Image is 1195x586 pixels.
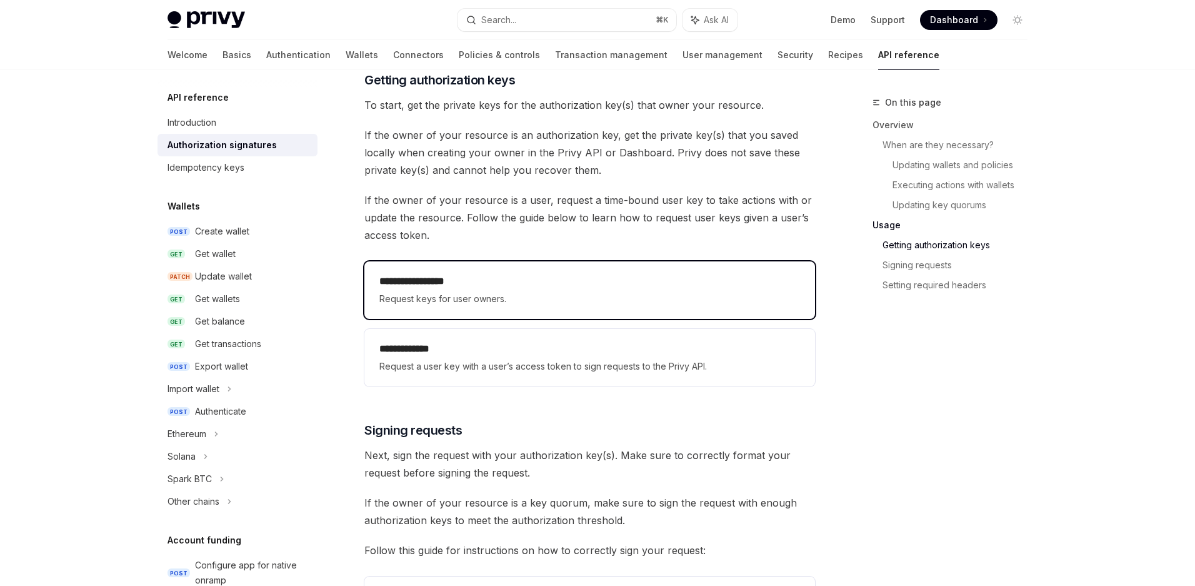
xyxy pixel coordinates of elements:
[364,447,815,482] span: Next, sign the request with your authorization key(s). Make sure to correctly format your request...
[393,40,444,70] a: Connectors
[459,40,540,70] a: Policies & controls
[882,235,1037,255] a: Getting authorization keys
[167,472,212,487] div: Spark BTC
[167,407,190,417] span: POST
[656,15,669,25] span: ⌘ K
[872,215,1037,235] a: Usage
[364,329,815,386] a: **** **** ***Request a user key with a user’s access token to sign requests to the Privy API.
[167,199,200,214] h5: Wallets
[364,542,815,559] span: Follow this guide for instructions on how to correctly sign your request:
[222,40,251,70] a: Basics
[364,422,462,439] span: Signing requests
[364,71,515,89] span: Getting authorization keys
[157,243,317,265] a: GETGet wallet
[828,40,863,70] a: Recipes
[195,359,248,374] div: Export wallet
[872,115,1037,135] a: Overview
[930,14,978,26] span: Dashboard
[682,9,737,31] button: Ask AI
[157,220,317,243] a: POSTCreate wallet
[195,336,261,351] div: Get transactions
[157,265,317,288] a: PATCHUpdate wallet
[364,96,815,114] span: To start, get the private keys for the authorization key(s) that owner your resource.
[167,317,185,326] span: GET
[157,333,317,355] a: GETGet transactions
[195,246,236,261] div: Get wallet
[364,494,815,529] span: If the owner of your resource is a key quorum, make sure to sign the request with enough authoriz...
[167,381,219,397] div: Import wallet
[167,340,185,349] span: GET
[167,568,190,578] span: POST
[871,14,905,26] a: Support
[167,90,229,105] h5: API reference
[195,224,249,239] div: Create wallet
[157,134,317,156] a: Authorization signatures
[481,13,516,28] div: Search...
[882,275,1037,295] a: Setting required headers
[882,255,1037,275] a: Signing requests
[157,310,317,333] a: GETGet balance
[167,533,241,548] h5: Account funding
[379,359,800,374] span: Request a user key with a user’s access token to sign requests to the Privy API.
[1007,10,1027,30] button: Toggle dark mode
[195,404,246,419] div: Authenticate
[167,362,190,371] span: POST
[157,156,317,179] a: Idempotency keys
[167,138,277,153] div: Authorization signatures
[157,288,317,310] a: GETGet wallets
[167,160,244,175] div: Idempotency keys
[777,40,813,70] a: Security
[920,10,997,30] a: Dashboard
[266,40,331,70] a: Authentication
[157,400,317,423] a: POSTAuthenticate
[195,269,252,284] div: Update wallet
[167,295,185,304] span: GET
[364,126,815,179] span: If the owner of your resource is an authorization key, get the private key(s) that you saved loca...
[167,250,185,259] span: GET
[704,14,729,26] span: Ask AI
[195,291,240,306] div: Get wallets
[682,40,762,70] a: User management
[892,175,1037,195] a: Executing actions with wallets
[167,227,190,236] span: POST
[195,314,245,329] div: Get balance
[364,191,815,244] span: If the owner of your resource is a user, request a time-bound user key to take actions with or up...
[878,40,939,70] a: API reference
[379,291,800,306] span: Request keys for user owners.
[457,9,676,31] button: Search...⌘K
[892,155,1037,175] a: Updating wallets and policies
[882,135,1037,155] a: When are they necessary?
[167,272,192,281] span: PATCH
[167,494,219,509] div: Other chains
[346,40,378,70] a: Wallets
[167,115,216,130] div: Introduction
[167,427,206,442] div: Ethereum
[831,14,856,26] a: Demo
[892,195,1037,215] a: Updating key quorums
[885,95,941,110] span: On this page
[167,11,245,29] img: light logo
[167,40,207,70] a: Welcome
[555,40,667,70] a: Transaction management
[157,355,317,378] a: POSTExport wallet
[167,449,196,464] div: Solana
[157,111,317,134] a: Introduction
